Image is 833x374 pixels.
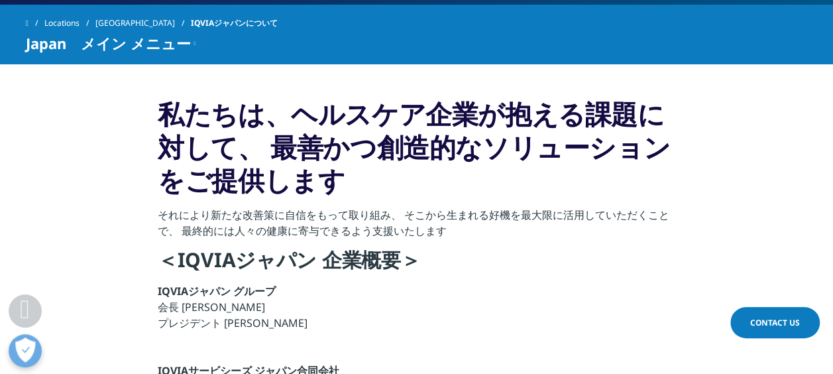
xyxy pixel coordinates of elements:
[26,35,191,51] span: Japan メイン メニュー
[158,284,276,298] strong: IQVIAジャパン グループ
[158,97,675,207] h3: 私たちは、ヘルスケア企業が抱える課題に対して、 最善かつ創造的なソリューションをご提供します
[730,307,820,338] a: Contact Us
[9,334,42,367] button: 優先設定センターを開く
[191,11,278,35] span: IQVIAジャパンについて
[95,11,191,35] a: [GEOGRAPHIC_DATA]
[750,317,800,328] span: Contact Us
[44,11,95,35] a: Locations
[158,207,675,247] p: それにより新たな改善策に自信をもって取り組み、 そこから生まれる好機を最大限に活用していただくことで、 最終的には人々の健康に寄与できるよう支援いたします
[158,283,675,339] p: 会長 [PERSON_NAME] プレジデント [PERSON_NAME]
[158,247,675,283] h4: ＜IQVIAジャパン 企業概要＞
